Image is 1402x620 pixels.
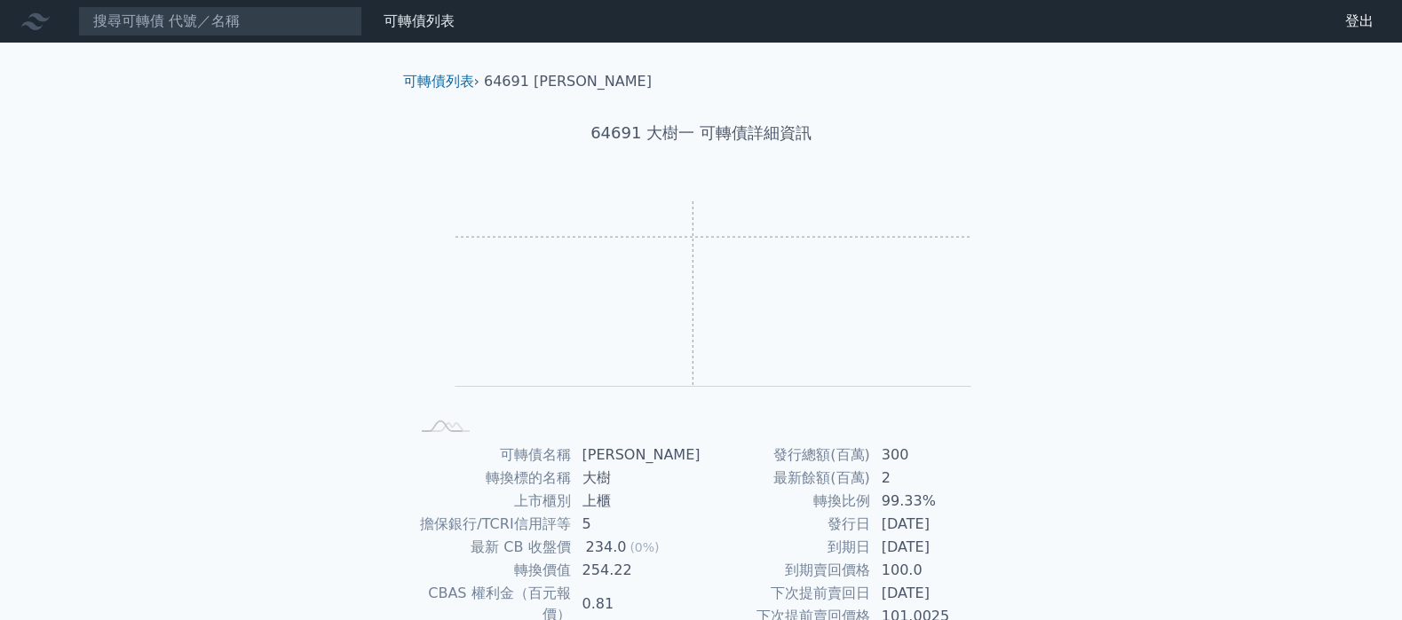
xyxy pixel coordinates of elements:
[410,490,572,513] td: 上市櫃別
[871,582,993,605] td: [DATE]
[484,71,652,92] li: 64691 [PERSON_NAME]
[78,6,362,36] input: 搜尋可轉債 代號／名稱
[572,513,701,536] td: 5
[410,443,572,467] td: 可轉債名稱
[871,490,993,513] td: 99.33%
[410,536,572,559] td: 最新 CB 收盤價
[871,513,993,536] td: [DATE]
[701,490,871,513] td: 轉換比例
[410,467,572,490] td: 轉換標的名稱
[701,467,871,490] td: 最新餘額(百萬)
[403,71,479,92] li: ›
[410,559,572,582] td: 轉換價值
[701,443,871,467] td: 發行總額(百萬)
[384,12,455,29] a: 可轉債列表
[701,559,871,582] td: 到期賣回價格
[439,200,971,412] g: Chart
[410,513,572,536] td: 擔保銀行/TCRI信用評等
[701,513,871,536] td: 發行日
[630,540,659,554] span: (0%)
[871,467,993,490] td: 2
[389,121,1014,145] h1: 64691 大樹一 可轉債詳細資訊
[871,536,993,559] td: [DATE]
[572,559,701,582] td: 254.22
[572,443,701,467] td: [PERSON_NAME]
[1331,7,1388,35] a: 登出
[1313,535,1402,620] iframe: Chat Widget
[871,559,993,582] td: 100.0
[871,443,993,467] td: 300
[403,73,474,90] a: 可轉債列表
[1313,535,1402,620] div: 聊天小工具
[582,537,630,558] div: 234.0
[701,582,871,605] td: 下次提前賣回日
[572,490,701,513] td: 上櫃
[701,536,871,559] td: 到期日
[572,467,701,490] td: 大樹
